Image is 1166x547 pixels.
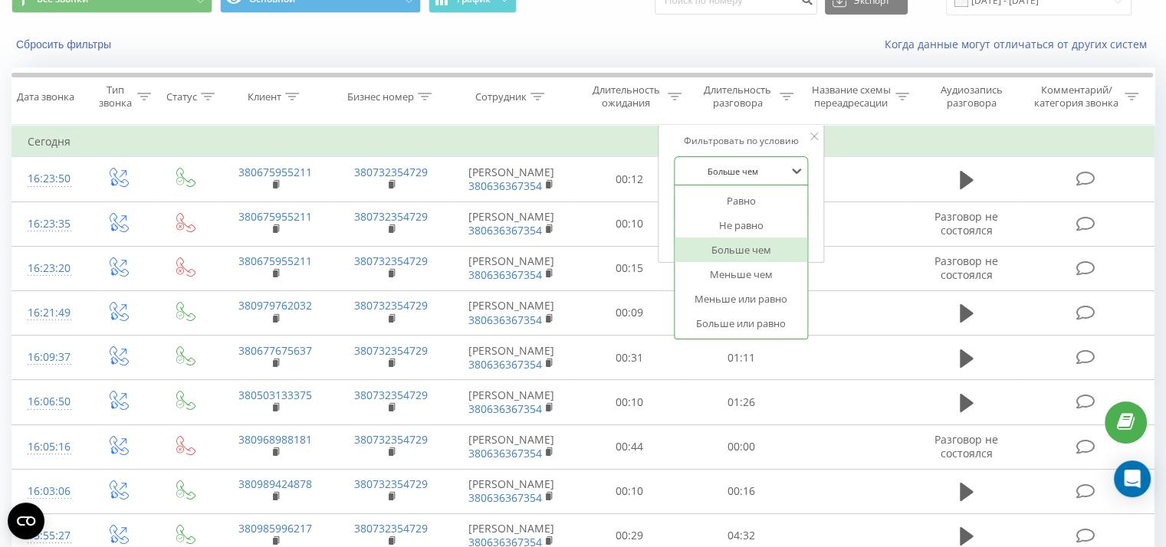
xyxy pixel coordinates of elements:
[97,84,133,110] div: Тип звонка
[354,432,428,447] a: 380732354729
[354,477,428,491] a: 380732354729
[468,313,542,327] a: 380636367354
[354,388,428,402] a: 380732354729
[468,267,542,282] a: 380636367354
[449,336,574,380] td: [PERSON_NAME]
[574,290,685,335] td: 00:09
[685,469,796,513] td: 00:16
[468,490,542,505] a: 380636367354
[28,387,68,417] div: 16:06:50
[354,521,428,536] a: 380732354729
[354,165,428,179] a: 380732354729
[248,90,281,103] div: Клиент
[674,133,809,149] div: Фильтровать по условию
[449,201,574,246] td: [PERSON_NAME]
[449,157,574,201] td: [PERSON_NAME]
[28,164,68,194] div: 16:23:50
[675,262,808,287] div: Меньше чем
[468,446,542,460] a: 380636367354
[354,343,428,358] a: 380732354729
[238,432,312,447] a: 380968988181
[28,254,68,283] div: 16:23:20
[675,311,808,336] div: Больше или равно
[685,424,796,469] td: 00:00
[685,336,796,380] td: 01:11
[238,165,312,179] a: 380675955211
[574,469,685,513] td: 00:10
[12,126,1155,157] td: Сегодня
[354,254,428,268] a: 380732354729
[468,179,542,193] a: 380636367354
[354,298,428,313] a: 380732354729
[449,380,574,424] td: [PERSON_NAME]
[238,254,312,268] a: 380675955211
[166,90,197,103] div: Статус
[811,84,892,110] div: Название схемы переадресации
[28,342,68,372] div: 16:09:37
[885,37,1155,51] a: Когда данные могут отличаться от других систем
[347,90,414,103] div: Бизнес номер
[675,237,808,262] div: Больше чем
[238,298,312,313] a: 380979762032
[675,213,808,237] div: Не равно
[468,401,542,416] a: 380636367354
[449,469,574,513] td: [PERSON_NAME]
[468,357,542,372] a: 380636367354
[574,336,685,380] td: 00:31
[574,201,685,246] td: 00:10
[238,388,312,402] a: 380503133375
[588,84,665,110] div: Длительность ожидания
[934,432,998,460] span: Разговор не состоялся
[238,477,312,491] a: 380989424878
[28,209,68,239] div: 16:23:35
[574,424,685,469] td: 00:44
[1031,84,1121,110] div: Комментарий/категория звонка
[574,157,685,201] td: 00:12
[1114,460,1151,497] div: Open Intercom Messenger
[675,188,808,213] div: Равно
[238,343,312,358] a: 380677675637
[927,84,1017,110] div: Аудиозапись разговора
[934,254,998,282] span: Разговор не состоялся
[11,38,119,51] button: Сбросить фильтры
[28,432,68,462] div: 16:05:16
[17,90,74,103] div: Дата звонка
[699,84,776,110] div: Длительность разговора
[449,246,574,290] td: [PERSON_NAME]
[574,380,685,424] td: 00:10
[934,209,998,237] span: Разговор не состоялся
[675,287,808,311] div: Меньше или равно
[28,477,68,506] div: 16:03:06
[28,298,68,328] div: 16:21:49
[574,246,685,290] td: 00:15
[449,290,574,335] td: [PERSON_NAME]
[354,209,428,224] a: 380732354729
[468,223,542,237] a: 380636367354
[685,380,796,424] td: 01:26
[475,90,527,103] div: Сотрудник
[238,209,312,224] a: 380675955211
[449,424,574,469] td: [PERSON_NAME]
[8,503,44,539] button: Open CMP widget
[238,521,312,536] a: 380985996217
